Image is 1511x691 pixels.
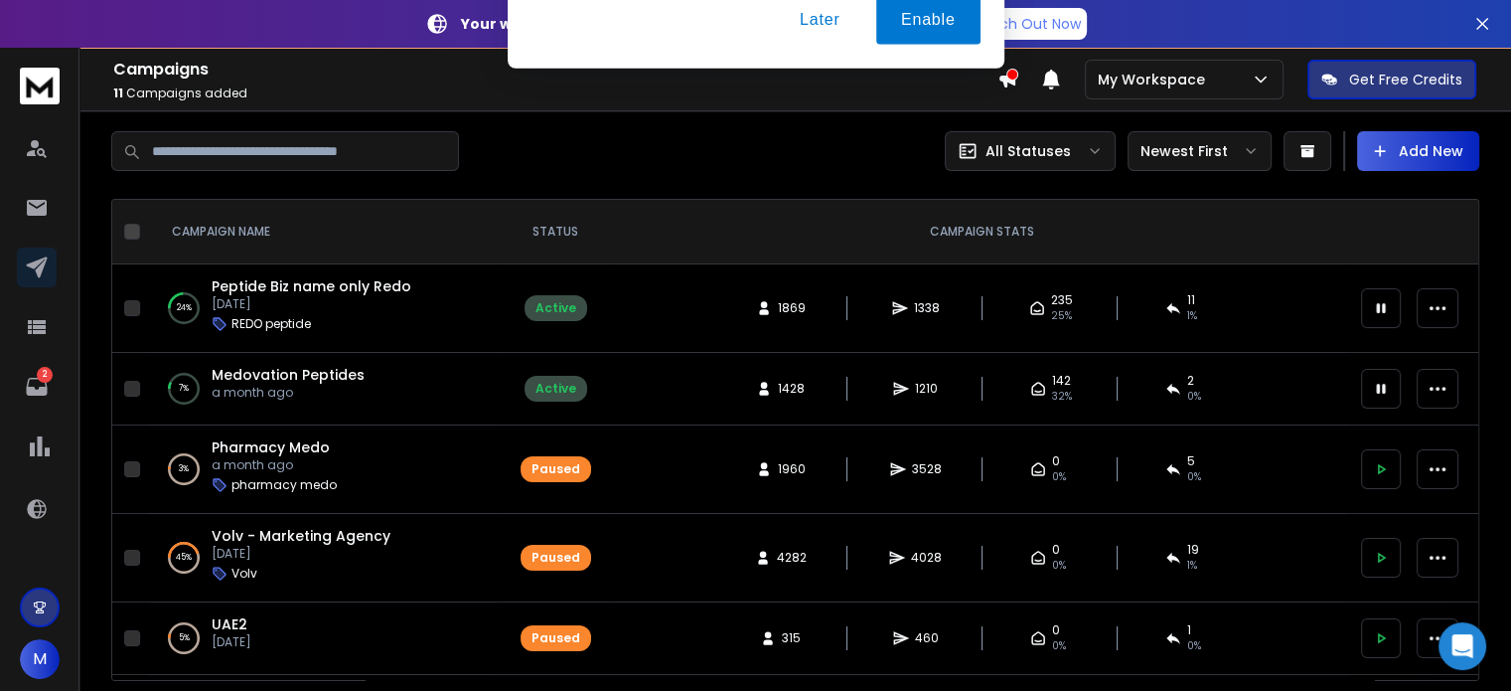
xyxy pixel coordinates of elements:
span: 0% [1052,558,1066,574]
span: 25 % [1051,308,1072,324]
p: [DATE] [212,546,390,562]
button: M [20,639,60,679]
a: 2 [17,367,57,407]
span: 0% [1052,638,1066,654]
span: 0 % [1187,469,1201,485]
span: 0 % [1187,389,1201,405]
span: 4282 [777,550,807,566]
span: 0% [1052,469,1066,485]
span: 11 [1187,292,1195,308]
td: 3%Pharmacy Medoa month agopharmacy medo [148,426,496,514]
span: 0 % [1187,638,1201,654]
div: Active [535,381,576,397]
p: [DATE] [212,296,411,312]
th: STATUS [496,200,615,264]
button: Later [775,103,864,153]
span: 2 [1187,373,1194,389]
span: 142 [1052,373,1071,389]
td: 5%UAE2[DATE] [148,603,496,675]
button: Enable [876,103,981,153]
div: Paused [531,461,580,477]
p: 5 % [179,628,190,648]
p: a month ago [212,385,365,401]
p: REDO peptide [231,316,311,332]
span: 19 [1187,542,1199,558]
div: Paused [531,550,580,566]
p: Volv [231,566,257,582]
span: 0 [1052,542,1060,558]
span: 3528 [912,461,942,477]
span: 0 [1052,453,1060,469]
div: Paused [531,630,580,646]
span: 4028 [911,550,942,566]
span: 235 [1051,292,1073,308]
td: 7%Medovation Peptidesa month ago [148,353,496,426]
span: 1428 [778,381,805,397]
th: CAMPAIGN NAME [148,200,496,264]
td: 24%Peptide Biz name only Redo[DATE]REDO peptide [148,264,496,353]
p: 3 % [179,459,189,479]
a: UAE2 [212,614,247,634]
span: 460 [915,630,939,646]
span: 1 % [1187,308,1197,324]
div: Open Intercom Messenger [1438,622,1486,670]
p: 7 % [179,379,189,399]
a: Pharmacy Medo [212,437,330,457]
span: 5 [1187,453,1195,469]
p: 2 [37,367,53,383]
p: [DATE] [212,634,251,650]
a: Volv - Marketing Agency [212,526,390,546]
p: pharmacy medo [231,477,337,493]
div: Active [535,300,576,316]
span: 1 [1187,622,1191,638]
span: 1210 [915,381,938,397]
img: notification icon [531,24,611,103]
span: 1869 [778,300,806,316]
span: 0 [1052,622,1060,638]
p: 45 % [176,548,192,568]
th: CAMPAIGN STATS [615,200,1349,264]
span: 315 [782,630,802,646]
a: Peptide Biz name only Redo [212,276,411,296]
p: 24 % [177,298,192,318]
span: 1338 [914,300,940,316]
a: Medovation Peptides [212,365,365,385]
p: a month ago [212,457,337,473]
span: 1 % [1187,558,1197,574]
td: 45%Volv - Marketing Agency[DATE]Volv [148,514,496,603]
span: 1960 [778,461,806,477]
div: Enable notifications to stay on top of your campaigns with real-time updates on replies. [611,24,981,70]
span: 32 % [1052,389,1072,405]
